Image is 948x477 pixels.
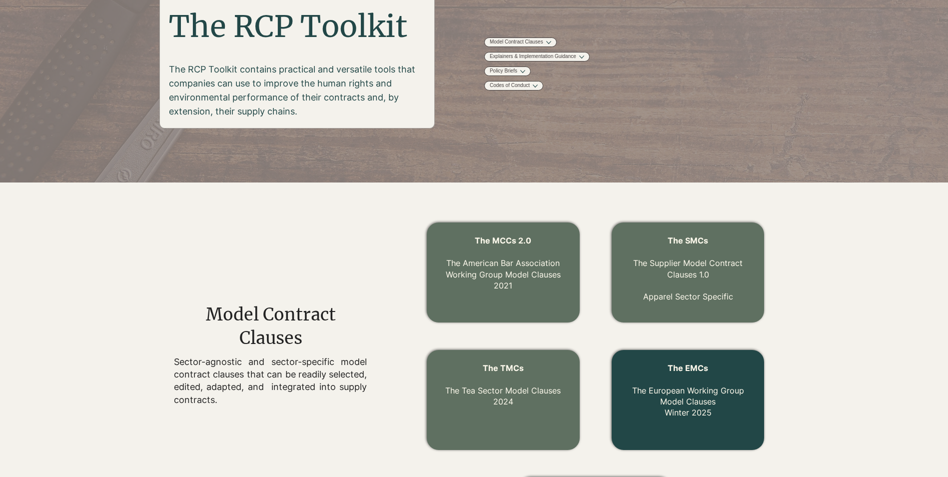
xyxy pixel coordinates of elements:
[490,67,517,75] a: Policy Briefs
[206,304,336,349] span: Model Contract Clauses
[633,258,743,279] a: The Supplier Model Contract Clauses 1.0
[445,363,561,406] a: The TMCs The Tea Sector Model Clauses2024
[643,291,733,301] a: Apparel Sector Specific
[490,53,576,60] a: Explainers & Implementation Guidance
[483,363,524,373] span: The TMCs
[475,235,531,245] span: The MCCs 2.0
[484,37,623,91] nav: Site
[174,355,367,406] p: Sector-agnostic and sector-specific model contract clauses that can be readily selected, edited, ...
[169,7,407,45] span: The RCP Toolkit
[520,69,525,74] button: More Policy Briefs pages
[579,54,584,59] button: More Explainers & Implementation Guidance pages
[533,83,538,88] button: More Codes of Conduct pages
[668,235,708,245] a: The SMCs
[490,38,543,46] a: Model Contract Clauses
[446,235,561,290] a: The MCCs 2.0 The American Bar Association Working Group Model Clauses2021
[490,82,530,89] a: Codes of Conduct
[668,363,708,373] span: The EMCs
[632,363,744,418] a: The EMCs The European Working Group Model ClausesWinter 2025
[173,303,367,406] div: main content
[169,62,426,118] p: The RCP Toolkit contains practical and versatile tools that companies can use to improve the huma...
[546,40,551,45] button: More Model Contract Clauses pages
